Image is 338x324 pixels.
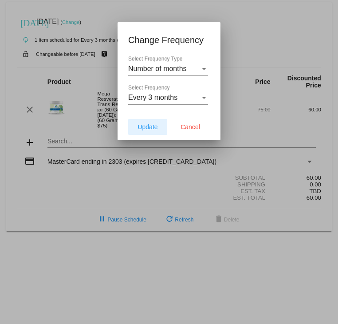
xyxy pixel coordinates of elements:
[171,119,210,135] button: Cancel
[128,94,177,101] span: Every 3 months
[128,33,210,47] h1: Change Frequency
[128,65,187,72] span: Number of months
[181,123,200,130] span: Cancel
[128,94,208,102] mat-select: Select Frequency
[128,119,167,135] button: Update
[128,65,208,73] mat-select: Select Frequency Type
[138,123,157,130] span: Update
